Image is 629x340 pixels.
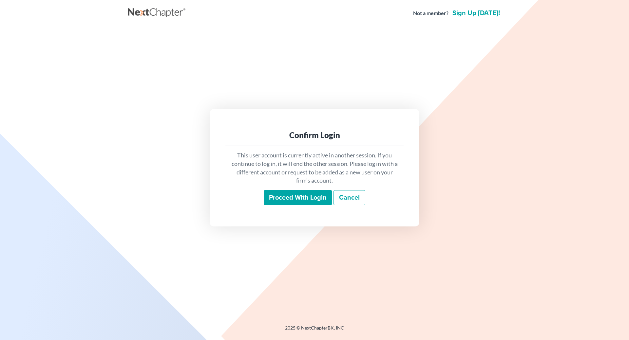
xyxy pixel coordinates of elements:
[334,190,365,205] a: Cancel
[413,9,448,17] strong: Not a member?
[231,151,398,185] p: This user account is currently active in another session. If you continue to log in, it will end ...
[264,190,332,205] input: Proceed with login
[231,130,398,140] div: Confirm Login
[128,325,501,336] div: 2025 © NextChapterBK, INC
[451,10,501,16] a: Sign up [DATE]!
